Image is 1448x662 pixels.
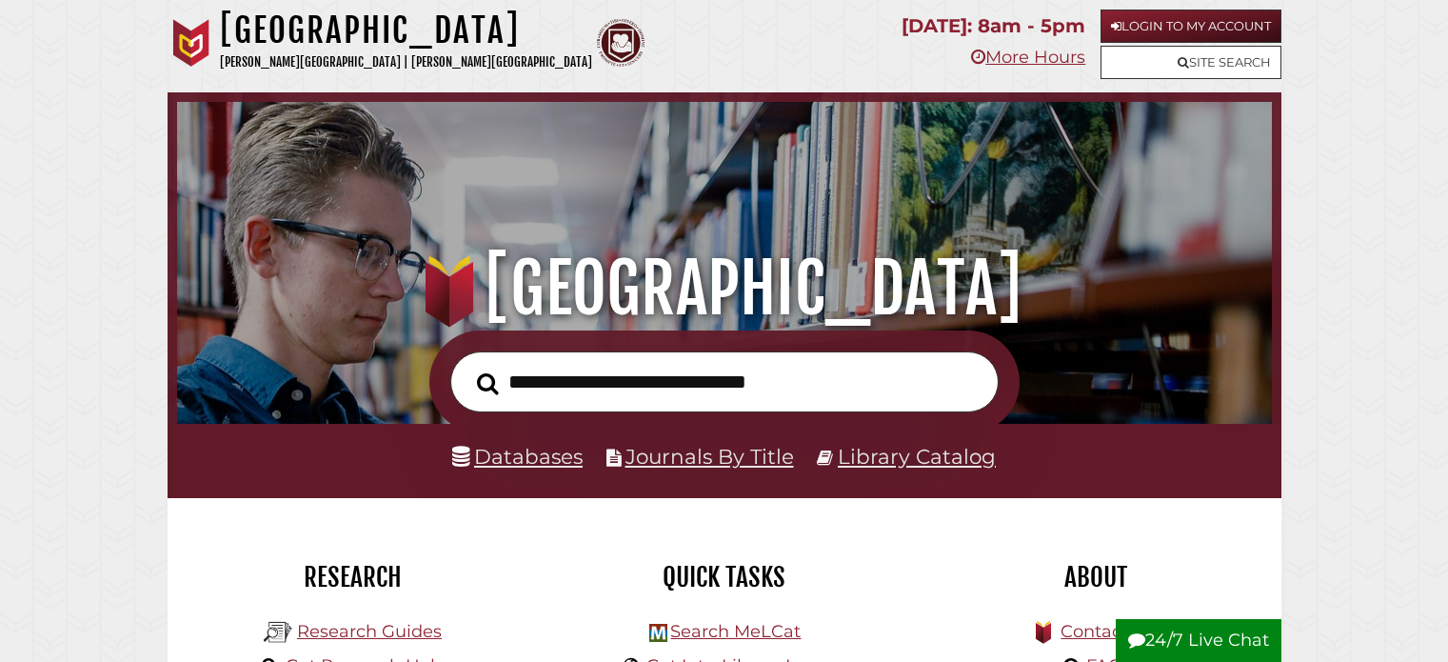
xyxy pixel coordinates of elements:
[1061,621,1155,642] a: Contact Us
[597,19,645,67] img: Calvin Theological Seminary
[553,561,896,593] h2: Quick Tasks
[198,247,1249,331] h1: [GEOGRAPHIC_DATA]
[625,444,794,469] a: Journals By Title
[220,51,592,73] p: [PERSON_NAME][GEOGRAPHIC_DATA] | [PERSON_NAME][GEOGRAPHIC_DATA]
[220,10,592,51] h1: [GEOGRAPHIC_DATA]
[264,618,292,647] img: Hekman Library Logo
[670,621,801,642] a: Search MeLCat
[1101,10,1281,43] a: Login to My Account
[297,621,442,642] a: Research Guides
[477,371,499,394] i: Search
[182,561,525,593] h2: Research
[971,47,1085,68] a: More Hours
[467,367,508,400] button: Search
[649,624,667,642] img: Hekman Library Logo
[838,444,996,469] a: Library Catalog
[902,10,1085,43] p: [DATE]: 8am - 5pm
[452,444,583,469] a: Databases
[924,561,1267,593] h2: About
[1101,46,1281,79] a: Site Search
[168,19,215,67] img: Calvin University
